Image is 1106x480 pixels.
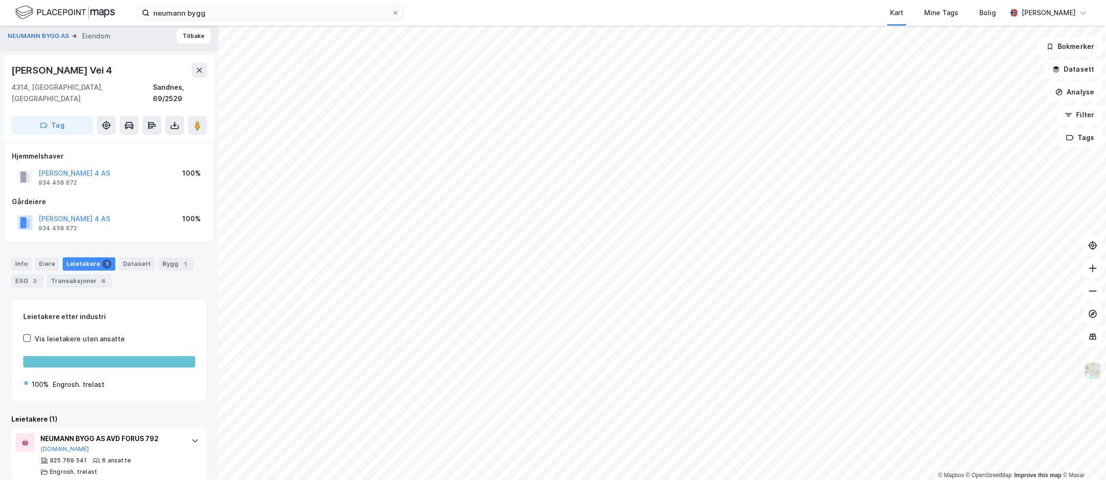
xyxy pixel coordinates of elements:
[153,82,207,104] div: Sandnes, 69/2529
[1059,434,1106,480] div: Kontrollprogram for chat
[50,457,87,464] div: 925 769 541
[1047,83,1102,102] button: Analyse
[1022,7,1076,19] div: [PERSON_NAME]
[99,276,108,286] div: 6
[38,225,77,232] div: 934 458 672
[40,433,182,444] div: NEUMANN BYGG AS AVD FORUS 792
[182,213,201,225] div: 100%
[979,7,996,19] div: Bolig
[40,445,89,453] button: [DOMAIN_NAME]
[11,116,93,135] button: Tag
[1058,128,1102,147] button: Tags
[1059,434,1106,480] iframe: Chat Widget
[182,168,201,179] div: 100%
[150,6,392,20] input: Søk på adresse, matrikkel, gårdeiere, leietakere eller personer
[924,7,958,19] div: Mine Tags
[53,379,104,390] div: Engrosh. trelast
[159,257,194,271] div: Bygg
[11,63,114,78] div: [PERSON_NAME] Vei 4
[38,179,77,187] div: 934 458 672
[30,276,39,286] div: 3
[102,259,112,269] div: 1
[1057,105,1102,124] button: Filter
[1014,472,1061,479] a: Improve this map
[35,257,59,271] div: Eiere
[8,31,71,41] button: NEUMANN BYGG AS
[102,457,131,464] div: 6 ansatte
[23,311,195,322] div: Leietakere etter industri
[63,257,115,271] div: Leietakere
[82,30,111,42] div: Eiendom
[966,472,1012,479] a: OpenStreetMap
[11,82,153,104] div: 4314, [GEOGRAPHIC_DATA], [GEOGRAPHIC_DATA]
[1038,37,1102,56] button: Bokmerker
[177,28,211,44] button: Tilbake
[180,259,190,269] div: 1
[15,4,115,21] img: logo.f888ab2527a4732fd821a326f86c7f29.svg
[12,151,206,162] div: Hjemmelshaver
[11,257,31,271] div: Info
[1044,60,1102,79] button: Datasett
[1084,362,1102,380] img: Z
[50,468,97,476] div: Engrosh. trelast
[35,333,125,345] div: Vis leietakere uten ansatte
[938,472,964,479] a: Mapbox
[890,7,903,19] div: Kart
[11,274,43,288] div: ESG
[11,414,207,425] div: Leietakere (1)
[32,379,49,390] div: 100%
[119,257,155,271] div: Datasett
[12,196,206,207] div: Gårdeiere
[47,274,112,288] div: Transaksjoner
